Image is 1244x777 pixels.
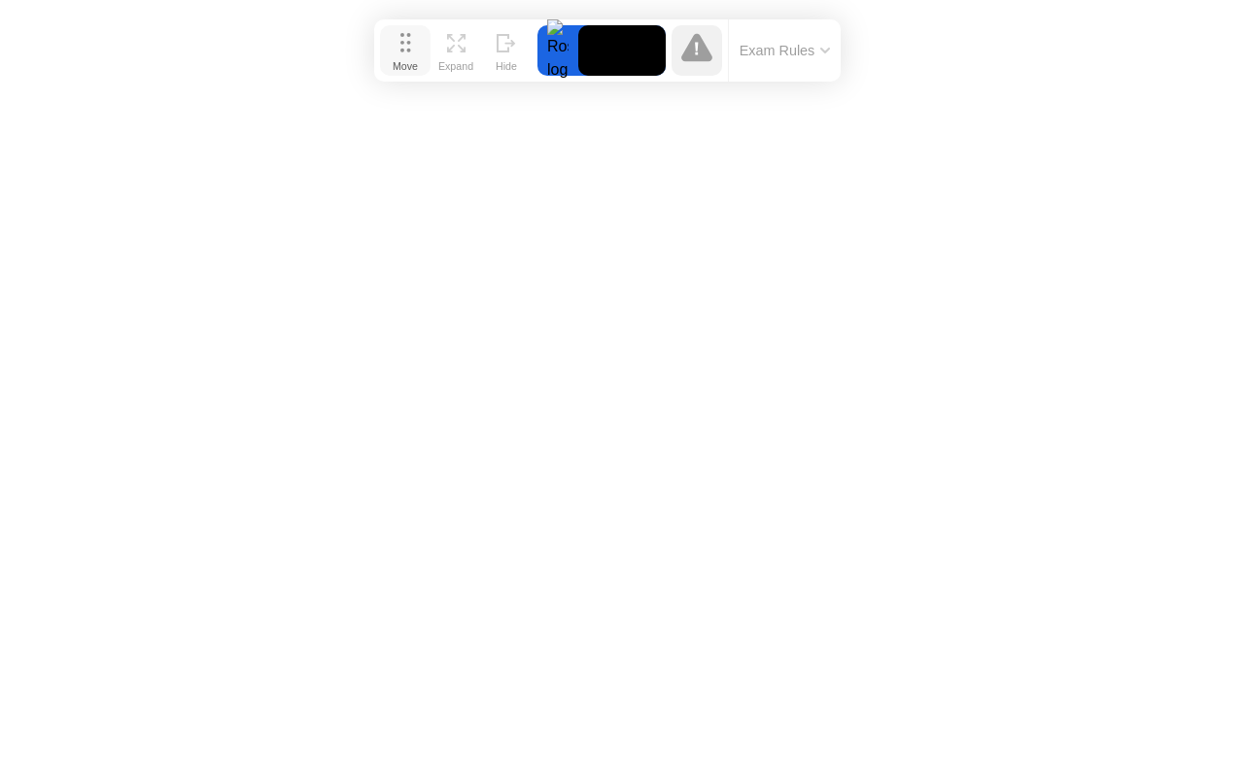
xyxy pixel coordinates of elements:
[393,60,418,72] div: Move
[431,25,481,76] button: Expand
[734,42,837,59] button: Exam Rules
[496,60,517,72] div: Hide
[380,25,431,76] button: Move
[438,60,473,72] div: Expand
[481,25,532,76] button: Hide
